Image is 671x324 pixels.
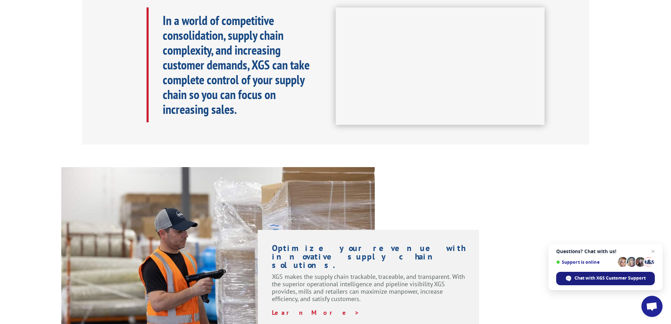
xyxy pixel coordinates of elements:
[272,273,465,309] p: XGS makes the supply chain trackable, traceable, and transparent. With the superior operational i...
[336,7,545,125] iframe: XGS Logistics Solutions
[556,272,655,285] div: Chat with XGS Customer Support
[641,296,663,317] div: Open chat
[574,275,646,281] span: Chat with XGS Customer Support
[649,247,657,256] span: Close chat
[272,308,360,317] a: Learn More >
[272,244,465,273] h1: Optimize your revenue with innovative supply chain solutions.
[556,259,615,265] span: Support is online
[163,12,310,117] b: In a world of competitive consolidation, supply chain complexity, and increasing customer demands...
[556,249,655,254] span: Questions? Chat with us!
